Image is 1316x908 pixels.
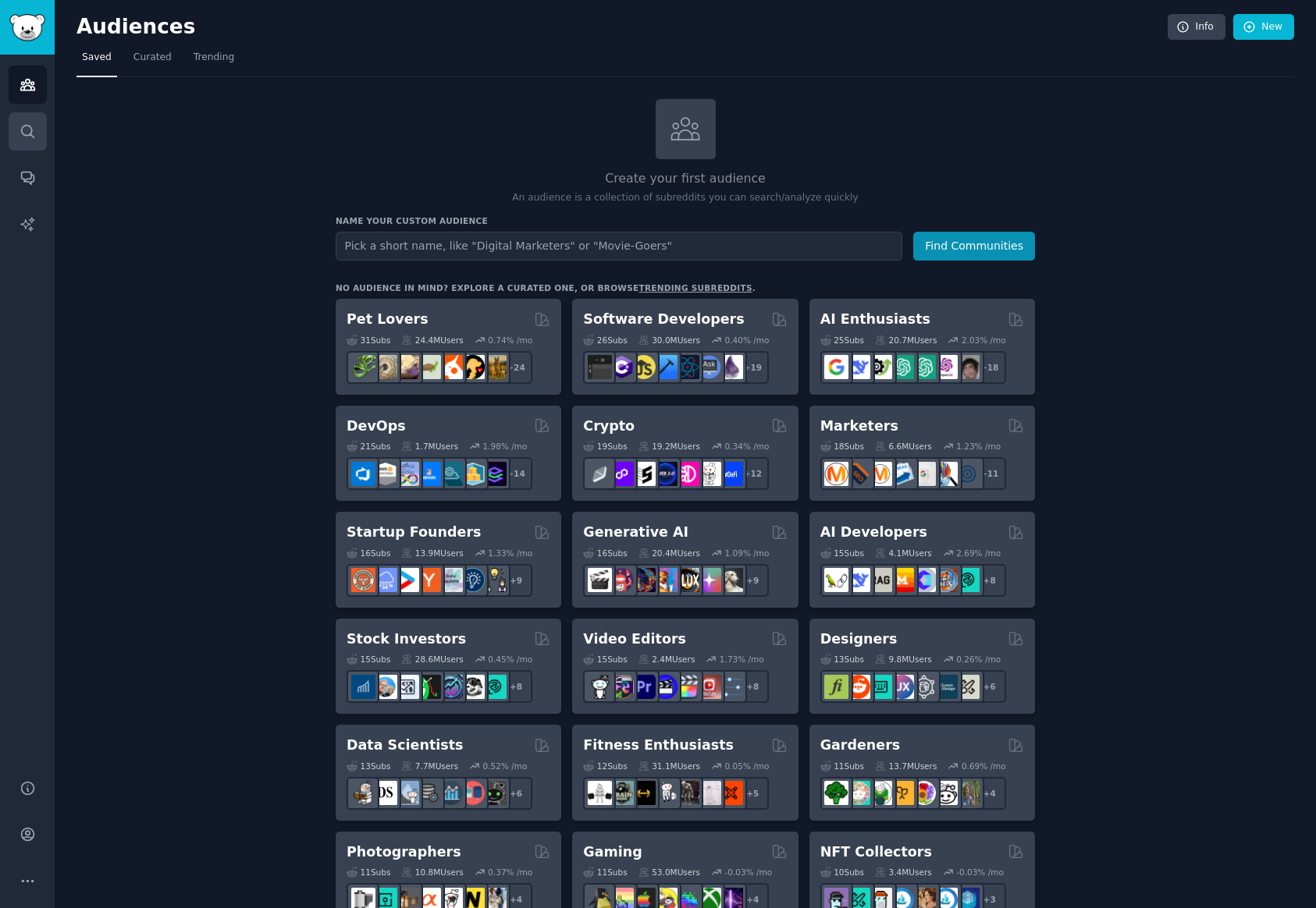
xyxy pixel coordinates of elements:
img: ballpython [373,355,397,379]
span: Saved [82,51,112,65]
div: + 14 [500,457,532,490]
div: 16 Sub s [583,548,627,559]
img: chatgpt_promptDesign [890,355,914,379]
img: DeepSeek [846,355,870,379]
img: indiehackers [439,568,463,592]
h2: Crypto [583,417,635,436]
img: starryai [697,568,721,592]
div: 1.98 % /mo [483,441,528,452]
img: DreamBooth [719,568,743,592]
img: OpenAIDev [934,355,958,379]
img: deepdream [631,568,656,592]
div: + 6 [973,670,1006,703]
img: AWS_Certified_Experts [373,462,397,486]
img: content_marketing [824,462,848,486]
div: 13 Sub s [820,654,864,665]
img: 0xPolygon [610,462,634,486]
div: 15 Sub s [820,548,864,559]
img: technicalanalysis [482,675,507,699]
div: 19 Sub s [583,441,627,452]
div: 10.8M Users [401,867,463,878]
h2: Startup Founders [347,523,481,542]
div: 11 Sub s [347,867,390,878]
img: web3 [653,462,678,486]
img: cockatiel [439,355,463,379]
img: Youtubevideo [697,675,721,699]
img: AskComputerScience [697,355,721,379]
img: ethstaker [631,462,656,486]
div: -0.03 % /mo [725,867,773,878]
div: + 8 [973,564,1006,597]
img: UX_Design [955,675,980,699]
h2: NFT Collectors [820,842,932,862]
img: defi_ [719,462,743,486]
h2: Photographers [347,842,461,862]
img: GardeningUK [890,781,914,805]
div: + 8 [736,670,769,703]
img: OpenSourceAI [912,568,936,592]
h2: Gaming [583,842,642,862]
img: llmops [934,568,958,592]
img: weightroom [653,781,678,805]
span: Trending [194,51,234,65]
h2: Pet Lovers [347,310,429,329]
div: -0.03 % /mo [956,867,1004,878]
img: MarketingResearch [934,462,958,486]
button: Find Communities [913,232,1035,261]
img: GummySearch logo [9,14,45,41]
input: Pick a short name, like "Digital Marketers" or "Movie-Goers" [336,232,902,261]
div: + 4 [973,777,1006,810]
a: trending subreddits [638,283,752,293]
div: + 5 [736,777,769,810]
div: 13 Sub s [347,761,390,771]
img: googleads [912,462,936,486]
img: GardenersWorld [955,781,980,805]
div: 0.05 % /mo [725,761,770,771]
img: datascience [373,781,397,805]
img: learndesign [934,675,958,699]
img: GymMotivation [610,781,634,805]
img: dogbreed [482,355,507,379]
div: 11 Sub s [820,761,864,771]
div: + 9 [736,564,769,597]
div: + 11 [973,457,1006,490]
img: herpetology [351,355,375,379]
img: Rag [868,568,892,592]
div: 12 Sub s [583,761,627,771]
img: SavageGarden [868,781,892,805]
div: 2.03 % /mo [962,335,1006,346]
h2: DevOps [347,417,406,436]
img: gopro [588,675,612,699]
img: software [588,355,612,379]
img: chatgpt_prompts_ [912,355,936,379]
img: MistralAI [890,568,914,592]
h2: Video Editors [583,630,686,649]
a: Info [1168,14,1225,41]
h2: AI Developers [820,523,927,542]
img: DevOpsLinks [417,462,441,486]
h3: Name your custom audience [336,215,1035,226]
div: 0.37 % /mo [488,867,532,878]
img: postproduction [719,675,743,699]
img: defiblockchain [675,462,699,486]
img: ycombinator [417,568,441,592]
h2: Data Scientists [347,736,463,755]
a: New [1233,14,1294,41]
div: 13.9M Users [401,548,463,559]
div: 3.4M Users [875,867,932,878]
h2: Create your first audience [336,169,1035,189]
div: + 6 [500,777,532,810]
img: csharp [610,355,634,379]
img: DeepSeek [846,568,870,592]
img: ethfinance [588,462,612,486]
a: Saved [76,45,117,77]
img: VideoEditors [653,675,678,699]
img: leopardgeckos [395,355,419,379]
div: 1.7M Users [401,441,458,452]
img: azuredevops [351,462,375,486]
div: 1.33 % /mo [488,548,532,559]
img: Emailmarketing [890,462,914,486]
img: dalle2 [610,568,634,592]
div: + 9 [500,564,532,597]
img: Docker_DevOps [395,462,419,486]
